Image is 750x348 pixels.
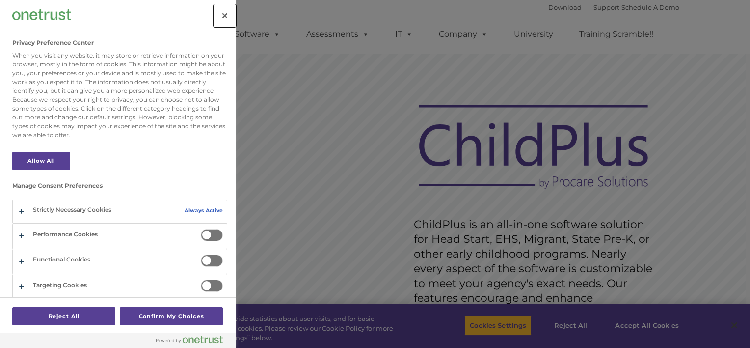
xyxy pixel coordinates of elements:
a: Powered by OneTrust Opens in a new Tab [156,336,231,348]
img: Company Logo [12,9,71,20]
h3: Manage Consent Preferences [12,182,227,194]
button: Confirm My Choices [120,307,223,325]
div: Company Logo [12,5,71,25]
button: Close [214,5,236,27]
h2: Privacy Preference Center [12,39,94,46]
button: Allow All [12,152,70,170]
img: Powered by OneTrust Opens in a new Tab [156,336,223,344]
div: When you visit any website, it may store or retrieve information on your browser, mostly in the f... [12,51,227,140]
button: Reject All [12,307,115,325]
